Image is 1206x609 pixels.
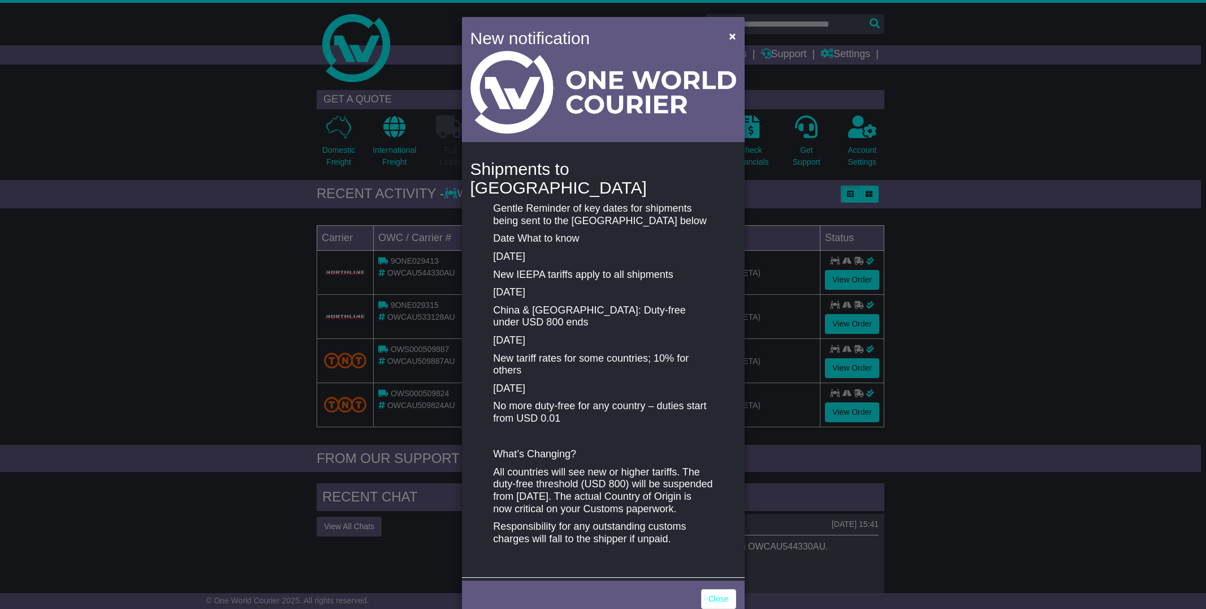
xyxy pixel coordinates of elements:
button: Close [723,24,741,48]
p: New IEEPA tariffs apply to all shipments [493,269,712,281]
p: Date What to know [493,233,712,245]
p: [DATE] [493,251,712,263]
a: Close [701,589,736,609]
p: No more duty-free for any country – duties start from USD 0.01 [493,400,712,424]
p: [DATE] [493,383,712,395]
h4: Shipments to [GEOGRAPHIC_DATA] [470,160,736,197]
p: [DATE] [493,286,712,299]
p: What’s Changing? [493,448,712,461]
span: × [729,29,736,42]
p: China & [GEOGRAPHIC_DATA]: Duty-free under USD 800 ends [493,304,712,329]
p: New tariff rates for some countries; 10% for others [493,353,712,377]
p: Gentle Reminder of key dates for shipments being sent to the [GEOGRAPHIC_DATA] below [493,203,712,227]
p: [DATE] [493,334,712,347]
p: Responsibility for any outstanding customs charges will fall to the shipper if unpaid. [493,521,712,545]
img: Light [470,51,736,134]
h4: New notification [470,25,713,51]
p: All countries will see new or higher tariffs. The duty-free threshold (USD 800) will be suspended... [493,466,712,515]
